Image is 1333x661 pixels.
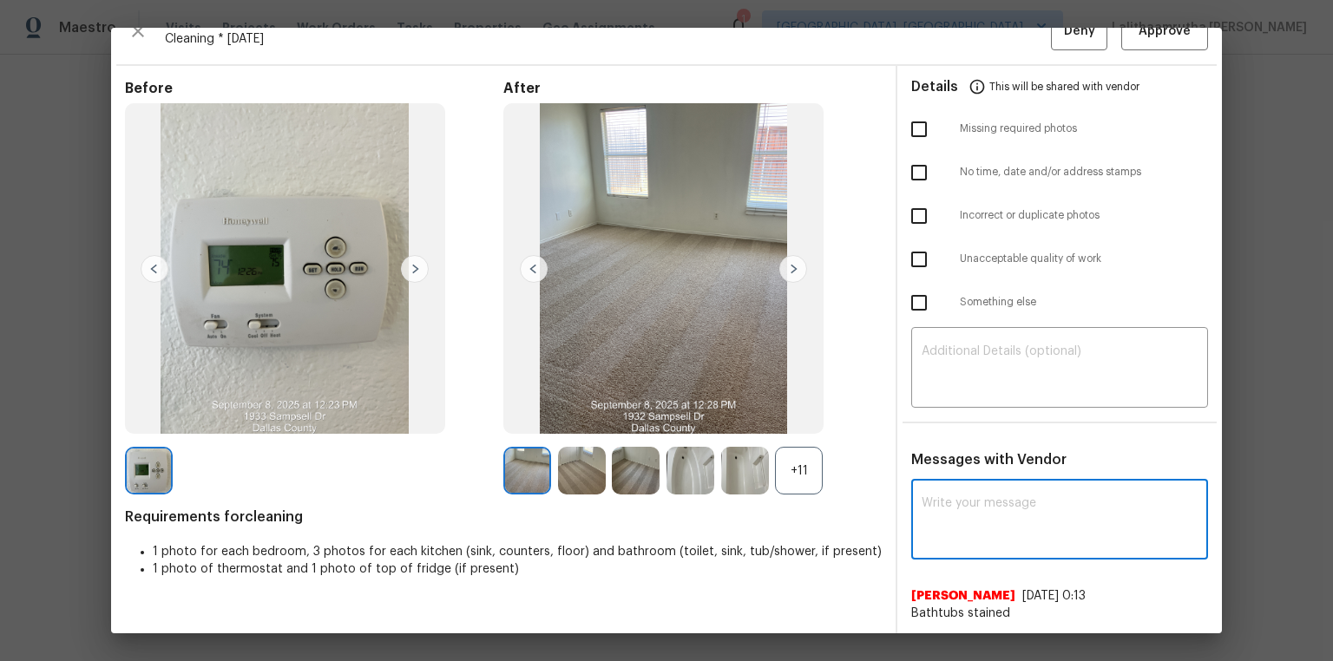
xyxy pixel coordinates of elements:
span: Messages with Vendor [911,453,1067,467]
span: Approve [1139,21,1191,43]
span: [PERSON_NAME] [911,587,1015,605]
span: Cleaning * [DATE] [165,30,1051,48]
span: Before [125,80,503,97]
span: Deny [1064,21,1095,43]
span: Bathtubs stained [911,605,1208,622]
img: left-chevron-button-url [520,255,548,283]
div: Missing required photos [897,108,1222,151]
div: Unacceptable quality of work [897,238,1222,281]
img: left-chevron-button-url [141,255,168,283]
span: Incorrect or duplicate photos [960,208,1208,223]
span: Details [911,66,958,108]
button: Approve [1121,13,1208,50]
button: Deny [1051,13,1107,50]
span: Something else [960,295,1208,310]
div: Something else [897,281,1222,324]
img: right-chevron-button-url [779,255,807,283]
span: No time, date and/or address stamps [960,165,1208,180]
div: Incorrect or duplicate photos [897,194,1222,238]
span: Unacceptable quality of work [960,252,1208,266]
li: 1 photo for each bedroom, 3 photos for each kitchen (sink, counters, floor) and bathroom (toilet,... [153,543,882,560]
div: No time, date and/or address stamps [897,151,1222,194]
div: +11 [775,447,823,494]
span: Requirements for cleaning [125,508,882,526]
img: right-chevron-button-url [401,255,429,283]
li: 1 photo of thermostat and 1 photo of top of fridge (if present) [153,560,882,578]
span: This will be shared with vendor [989,66,1139,108]
span: After [503,80,882,97]
span: [DATE] 0:13 [1022,590,1086,602]
span: Missing required photos [960,121,1208,136]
